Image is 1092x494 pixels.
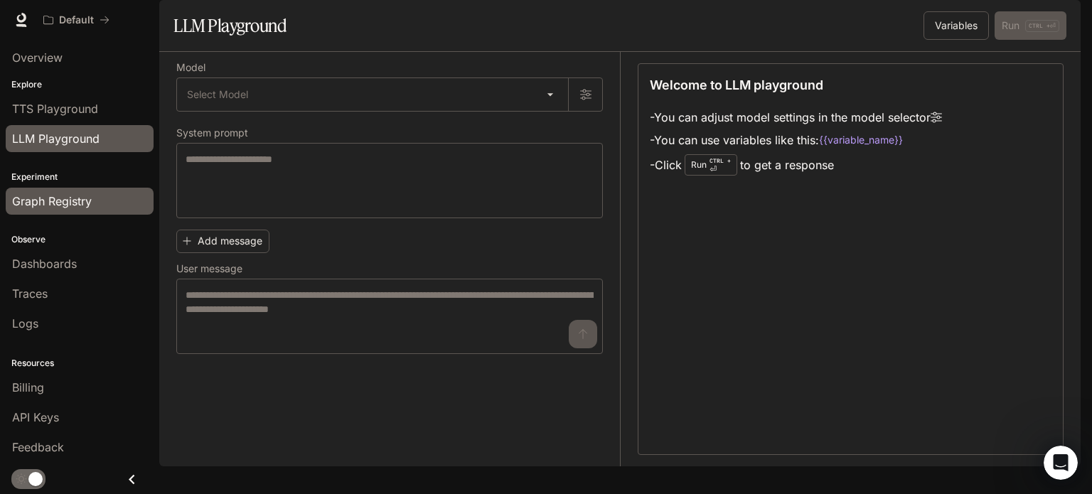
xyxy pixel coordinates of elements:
li: - Click to get a response [650,151,942,178]
p: Default [59,14,94,26]
p: ⏎ [710,156,731,173]
button: All workspaces [37,6,116,34]
p: User message [176,264,242,274]
div: Select Model [177,78,568,111]
div: Run [685,154,737,176]
li: - You can adjust model settings in the model selector [650,106,942,129]
p: Model [176,63,205,73]
p: System prompt [176,128,248,138]
span: Select Model [187,87,248,102]
code: {{variable_name}} [819,133,903,147]
iframe: Intercom live chat [1044,446,1078,480]
button: Variables [924,11,989,40]
p: CTRL + [710,156,731,165]
p: Welcome to LLM playground [650,75,823,95]
h1: LLM Playground [173,11,287,40]
li: - You can use variables like this: [650,129,942,151]
button: Add message [176,230,269,253]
